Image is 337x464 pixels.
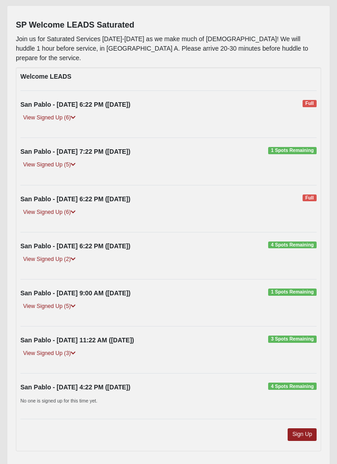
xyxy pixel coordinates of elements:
[20,384,130,391] strong: San Pablo - [DATE] 4:22 PM ([DATE])
[20,349,78,358] a: View Signed Up (3)
[20,73,72,80] strong: Welcome LEADS
[268,289,317,296] span: 1 Spots Remaining
[268,383,317,390] span: 4 Spots Remaining
[16,20,321,30] h4: SP Welcome LEADS Saturated
[20,113,78,123] a: View Signed Up (6)
[20,255,78,264] a: View Signed Up (2)
[268,241,317,249] span: 4 Spots Remaining
[268,336,317,343] span: 3 Spots Remaining
[20,195,130,203] strong: San Pablo - [DATE] 6:22 PM ([DATE])
[20,289,130,297] strong: San Pablo - [DATE] 9:00 AM ([DATE])
[288,428,317,440] a: Sign Up
[20,101,130,108] strong: San Pablo - [DATE] 6:22 PM ([DATE])
[303,194,317,202] span: Full
[16,34,321,63] p: Join us for Saturated Services [DATE]-[DATE] as we make much of [DEMOGRAPHIC_DATA]! We will huddl...
[20,398,97,403] small: No one is signed up for this time yet.
[20,148,130,155] strong: San Pablo - [DATE] 7:22 PM ([DATE])
[20,336,134,344] strong: San Pablo - [DATE] 11:22 AM ([DATE])
[20,242,130,250] strong: San Pablo - [DATE] 6:22 PM ([DATE])
[20,160,78,170] a: View Signed Up (5)
[268,147,317,154] span: 1 Spots Remaining
[20,302,78,311] a: View Signed Up (5)
[20,208,78,217] a: View Signed Up (6)
[303,100,317,107] span: Full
